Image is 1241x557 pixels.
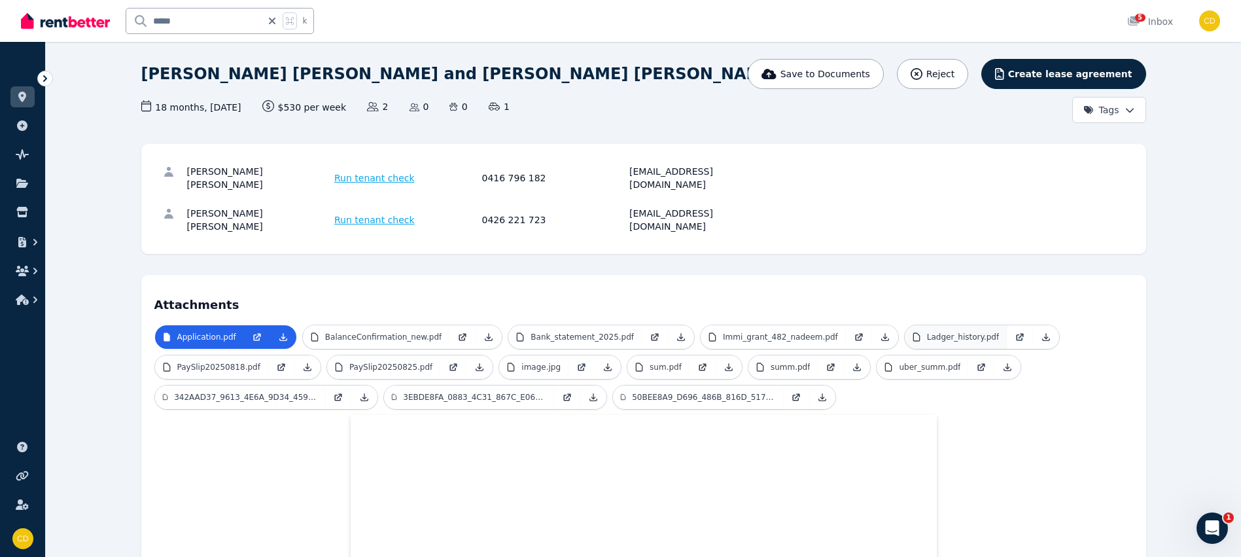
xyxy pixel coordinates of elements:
[449,325,476,349] a: Open in new Tab
[627,355,690,379] a: sum.pdf
[327,355,440,379] a: PaySlip20250825.pdf
[155,325,244,349] a: Application.pdf
[809,386,835,409] a: Download Attachment
[21,11,110,31] img: RentBetter
[701,325,846,349] a: Immi_grant_482_nadeem.pdf
[642,325,668,349] a: Open in new Tab
[384,386,554,409] a: 3EBDE8FA_0883_4C31_867C_E06125986874.png
[155,386,325,409] a: 342AAD37_9613_4E6A_9D34_459EEF1023E3.png
[1083,103,1119,117] span: Tags
[174,392,317,403] p: 342AAD37_9613_4E6A_9D34_459EEF1023E3.png
[270,325,296,349] a: Download Attachment
[1135,14,1145,22] span: 5
[723,332,838,342] p: Immi_grant_482_nadeem.pdf
[187,207,331,233] div: [PERSON_NAME] [PERSON_NAME]
[1072,97,1146,123] button: Tags
[1008,67,1132,81] span: Create lease agreement
[244,325,270,349] a: Open in new Tab
[690,355,716,379] a: Open in new Tab
[482,207,626,233] div: 0426 221 723
[449,100,467,113] span: 0
[325,386,351,409] a: Open in new Tab
[508,325,642,349] a: Bank_statement_2025.pdf
[177,362,260,372] p: PaySlip20250818.pdf
[580,386,606,409] a: Download Attachment
[155,355,268,379] a: PaySlip20250818.pdf
[897,59,968,89] button: Reject
[334,213,415,226] span: Run tenant check
[349,362,432,372] p: PaySlip20250825.pdf
[844,355,870,379] a: Download Attachment
[1199,10,1220,31] img: Chris Dimitropoulos
[531,332,634,342] p: Bank_statement_2025.pdf
[1197,512,1228,544] iframe: Intercom live chat
[262,100,347,114] span: $530 per week
[187,165,331,191] div: [PERSON_NAME] [PERSON_NAME]
[629,207,773,233] div: [EMAIL_ADDRESS][DOMAIN_NAME]
[521,362,561,372] p: image.jpg
[12,528,33,549] img: Chris Dimitropoulos
[780,67,870,81] span: Save to Documents
[632,392,775,403] p: 50BEE8A9_D696_486B_816D_517BF8791C59.png
[489,100,510,113] span: 1
[440,355,466,379] a: Open in new Tab
[351,386,377,409] a: Download Attachment
[466,355,493,379] a: Download Attachment
[968,355,994,379] a: Open in new Tab
[268,355,294,379] a: Open in new Tab
[629,165,773,191] div: [EMAIL_ADDRESS][DOMAIN_NAME]
[846,325,872,349] a: Open in new Tab
[905,325,1007,349] a: Ladger_history.pdf
[1127,15,1173,28] div: Inbox
[334,171,415,185] span: Run tenant check
[668,325,694,349] a: Download Attachment
[650,362,682,372] p: sum.pdf
[1007,325,1033,349] a: Open in new Tab
[476,325,502,349] a: Download Attachment
[482,165,626,191] div: 0416 796 182
[748,355,818,379] a: summ.pdf
[927,332,999,342] p: Ladger_history.pdf
[595,355,621,379] a: Download Attachment
[926,67,954,81] span: Reject
[877,355,968,379] a: uber_summ.pdf
[818,355,844,379] a: Open in new Tab
[716,355,742,379] a: Download Attachment
[294,355,321,379] a: Download Attachment
[499,355,568,379] a: image.jpg
[981,59,1145,89] button: Create lease agreement
[872,325,898,349] a: Download Attachment
[1223,512,1234,523] span: 1
[177,332,236,342] p: Application.pdf
[325,332,442,342] p: BalanceConfirmation_new.pdf
[783,386,809,409] a: Open in new Tab
[771,362,811,372] p: summ.pdf
[141,100,241,114] span: 18 months , [DATE]
[1033,325,1059,349] a: Download Attachment
[748,59,884,89] button: Save to Documents
[154,288,1133,314] h4: Attachments
[994,355,1021,379] a: Download Attachment
[303,325,449,349] a: BalanceConfirmation_new.pdf
[568,355,595,379] a: Open in new Tab
[554,386,580,409] a: Open in new Tab
[613,386,783,409] a: 50BEE8A9_D696_486B_816D_517BF8791C59.png
[403,392,546,403] p: 3EBDE8FA_0883_4C31_867C_E06125986874.png
[302,16,307,26] span: k
[899,362,960,372] p: uber_summ.pdf
[367,100,388,113] span: 2
[410,100,429,113] span: 0
[141,63,780,84] h1: [PERSON_NAME] [PERSON_NAME] and [PERSON_NAME] [PERSON_NAME]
